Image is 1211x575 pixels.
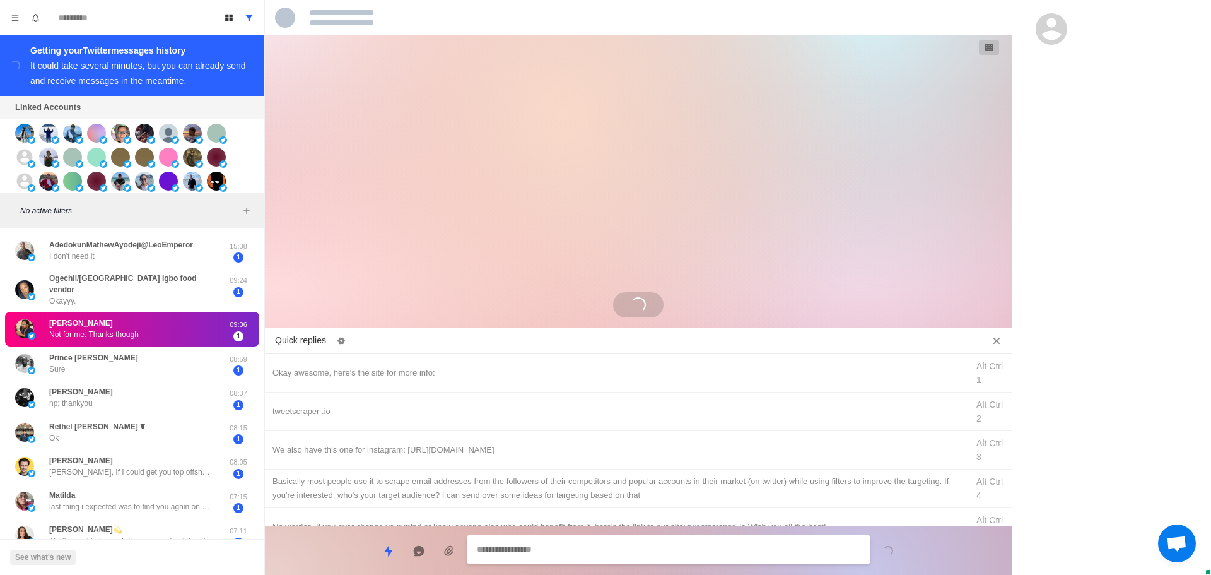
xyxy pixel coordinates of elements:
[172,184,179,192] img: picture
[49,239,193,251] p: AdedokunMathewAyodeji@LeoEmperor
[63,172,82,191] img: picture
[15,241,34,260] img: picture
[976,513,1004,541] div: Alt Ctrl 5
[100,136,107,144] img: picture
[272,475,960,502] div: Basically most people use it to scrape email addresses from the followers of their competitors an...
[233,503,243,513] span: 1
[272,443,960,457] div: We also have this one for instagram: [URL][DOMAIN_NAME]
[30,61,246,86] div: It could take several minutes, but you can already send and receive messages in the meantime.
[15,388,34,407] img: picture
[124,136,131,144] img: picture
[272,405,960,418] div: tweetscraper .io
[223,275,254,286] p: 09:24
[49,251,95,262] p: I don't need it
[28,436,35,443] img: picture
[28,184,35,192] img: picture
[183,148,202,167] img: picture
[233,538,243,548] span: 1
[223,492,254,502] p: 07:15
[233,331,243,341] span: 1
[124,184,131,192] img: picture
[148,184,155,192] img: picture
[219,136,227,144] img: picture
[87,172,106,191] img: picture
[28,470,35,477] img: picture
[233,252,243,263] span: 1
[183,172,202,191] img: picture
[183,124,202,143] img: picture
[223,457,254,468] p: 08:05
[196,160,203,168] img: picture
[111,172,130,191] img: picture
[49,398,93,409] p: np; thankyou
[207,172,226,191] img: picture
[49,273,223,295] p: Ogechii/[GEOGRAPHIC_DATA] Igbo food vendor
[49,455,113,466] p: [PERSON_NAME]
[25,8,45,28] button: Notifications
[223,241,254,252] p: 15:38
[223,388,254,399] p: 08:37
[39,172,58,191] img: picture
[223,526,254,536] p: 07:11
[49,466,213,478] p: [PERSON_NAME], If I could get you top offshore talent in just two weeks and cut your hiring costs...
[52,184,59,192] img: picture
[49,386,113,398] p: [PERSON_NAME]
[159,172,178,191] img: picture
[20,205,239,216] p: No active filters
[49,317,113,329] p: [PERSON_NAME]
[39,124,58,143] img: picture
[28,367,35,374] img: picture
[875,538,901,564] button: Send message
[15,457,34,476] img: picture
[49,501,213,513] p: last thing i expected was to find you again on X lol!!😝 how are you Tico?
[124,160,131,168] img: picture
[148,160,155,168] img: picture
[76,184,83,192] img: picture
[49,490,75,501] p: Matilda
[196,184,203,192] img: picture
[15,280,34,299] img: picture
[219,8,239,28] button: Board View
[76,136,83,144] img: picture
[49,421,145,432] p: Rethel [PERSON_NAME] ☤
[135,148,154,167] img: picture
[135,124,154,143] img: picture
[28,293,35,300] img: picture
[49,535,213,547] p: That's good to know. Tell me more about it and where are you from?
[223,319,254,330] p: 09:06
[28,160,35,168] img: picture
[233,434,243,444] span: 1
[28,504,35,512] img: picture
[976,398,1004,425] div: Alt Ctrl 2
[28,254,35,261] img: picture
[87,124,106,143] img: picture
[87,148,106,167] img: picture
[28,332,35,340] img: picture
[10,550,76,565] button: See what's new
[49,364,65,375] p: Sure
[63,124,82,143] img: picture
[196,136,203,144] img: picture
[207,124,226,143] img: picture
[111,148,130,167] img: picture
[976,436,1004,464] div: Alt Ctrl 3
[15,526,34,545] img: picture
[100,184,107,192] img: picture
[100,160,107,168] img: picture
[15,423,34,442] img: picture
[28,401,35,408] img: picture
[272,520,960,534] div: No worries, if you ever change your mind or know anyone else who could benefit from it, here's th...
[28,136,35,144] img: picture
[207,148,226,167] img: picture
[172,160,179,168] img: picture
[223,423,254,434] p: 08:15
[49,295,76,307] p: Okayyy.
[148,136,155,144] img: picture
[15,492,34,511] img: picture
[976,475,1004,502] div: Alt Ctrl 4
[49,524,122,535] p: [PERSON_NAME]💫
[49,352,138,364] p: Prince [PERSON_NAME]
[15,354,34,373] img: picture
[30,43,249,58] div: Getting your Twitter messages history
[239,203,254,218] button: Add filters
